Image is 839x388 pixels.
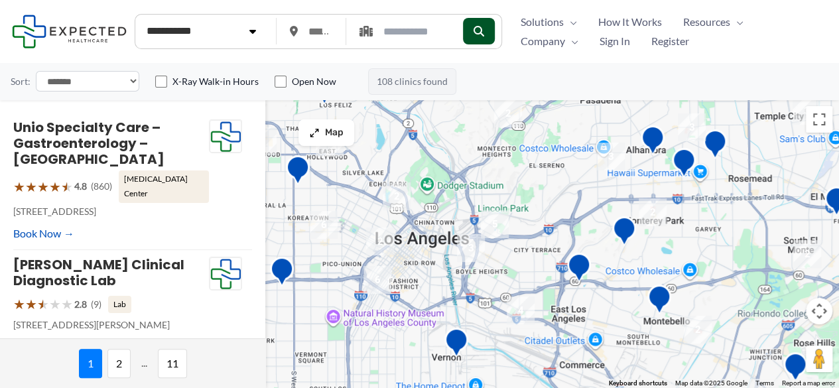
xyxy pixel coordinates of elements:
a: Report a map error [782,379,835,387]
span: Menu Toggle [730,12,743,32]
div: 6 [363,266,391,294]
a: SolutionsMenu Toggle [510,12,588,32]
a: ResourcesMenu Toggle [673,12,754,32]
button: Map camera controls [806,298,832,324]
span: ★ [37,292,49,316]
label: Sort: [11,73,31,90]
span: Map data ©2025 Google [675,379,747,387]
button: Map [298,119,354,146]
div: Montes Medical Group, Inc. [783,352,807,386]
div: Pacific Medical Imaging [641,125,665,159]
span: 2.8 [74,296,87,313]
span: ★ [25,174,37,199]
span: Resources [683,12,730,32]
div: Synergy Imaging Center [672,148,696,182]
div: 3 [457,234,485,262]
button: Drag Pegman onto the map to open Street View [806,346,832,372]
div: 3 [793,97,820,125]
div: Western Diagnostic Radiology by RADDICO &#8211; Central LA [286,155,310,189]
span: Sign In [600,31,630,51]
img: Maximize [309,127,320,138]
div: 3 [678,113,706,141]
span: ★ [61,292,73,316]
label: Open Now [292,75,336,88]
span: Menu Toggle [564,12,577,32]
div: 5 [316,129,344,157]
a: Book Now [13,337,74,357]
span: 1 [79,349,102,378]
div: Unio Specialty Care – Gastroenterology – Temple City [736,68,759,102]
span: ★ [49,292,61,316]
label: X-Ray Walk-in Hours [172,75,259,88]
a: Terms (opens in new tab) [755,379,774,387]
span: Solutions [521,12,564,32]
span: 2 [107,349,131,378]
a: [PERSON_NAME] Clinical Diagnostic Lab [13,255,184,290]
button: Keyboard shortcuts [609,379,667,388]
div: Montebello Advanced Imaging [647,285,671,318]
span: Map [325,127,344,139]
span: [MEDICAL_DATA] Center [119,170,209,203]
span: (860) [91,178,112,195]
div: 2 [494,99,522,127]
div: 2 [249,127,277,155]
span: ... [136,349,153,378]
img: Expected Healthcare Logo [210,257,241,291]
span: ★ [13,174,25,199]
div: Hd Diagnostic Imaging [312,75,336,109]
div: 2 [793,240,821,268]
span: ★ [37,174,49,199]
div: 6 [310,211,338,239]
button: Toggle fullscreen view [806,106,832,133]
div: 2 [639,198,667,226]
span: Lab [108,296,131,313]
img: Expected Healthcare Logo [210,120,241,153]
div: Edward R. Roybal Comprehensive Health Center [567,253,591,287]
a: Sign In [589,31,641,51]
span: How It Works [598,12,662,32]
span: ★ [25,292,37,316]
div: Western Convalescent Hospital [270,257,294,291]
span: 108 clinics found [368,68,456,95]
p: [STREET_ADDRESS][PERSON_NAME] [13,316,209,334]
div: 4 [507,296,535,324]
span: (9) [91,296,101,313]
div: 2 [383,182,411,210]
span: ★ [13,292,25,316]
div: 5 [481,210,509,238]
span: 4.8 [74,178,87,195]
div: Diagnostic Medical Group [703,129,727,163]
img: Expected Healthcare Logo - side, dark font, small [12,15,127,48]
a: Register [641,31,700,51]
span: ★ [61,174,73,199]
div: 3 [597,143,625,170]
div: Stacy Medical Center [444,328,468,361]
a: Book Now [13,224,74,243]
div: Monterey Park Hospital AHMC [612,216,636,250]
a: Unio Specialty Care – Gastroenterology – [GEOGRAPHIC_DATA] [13,118,164,168]
div: 2 [684,316,712,344]
p: [STREET_ADDRESS] [13,203,209,220]
span: Company [521,31,565,51]
a: How It Works [588,12,673,32]
span: ★ [49,174,61,199]
a: CompanyMenu Toggle [510,31,589,51]
div: 2 [366,227,394,255]
span: Menu Toggle [565,31,578,51]
span: 11 [158,349,187,378]
span: Register [651,31,689,51]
